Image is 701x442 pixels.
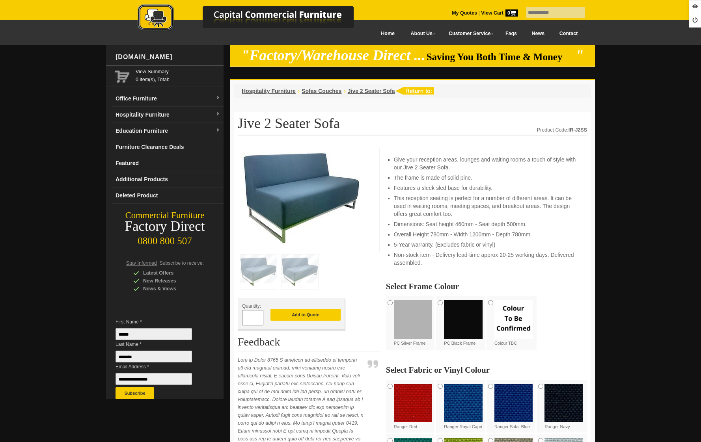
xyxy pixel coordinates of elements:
a: My Quotes [452,10,477,16]
li: › [343,87,345,95]
div: Factory Direct [106,221,224,232]
img: dropdown [216,112,220,117]
a: Hospitality Furniture [242,88,296,94]
img: Ranger Royal Capri [444,384,483,422]
span: Email Address * [116,363,204,371]
a: Customer Service [440,25,498,43]
img: Jive 2 Seater Sofa [242,152,360,245]
label: Ranger Royal Capri [444,384,483,430]
a: About Us [402,25,440,43]
li: Dimensions: Seat height 460mm - Seat depth 500mm. [394,220,579,228]
div: Commercial Furniture [106,210,224,221]
span: Stay Informed [126,260,157,266]
div: 0800 800 507 [106,232,224,247]
img: Capital Commercial Furniture Logo [116,4,392,33]
h2: Select Fabric or Vinyl Colour [386,366,587,374]
a: News [524,25,552,43]
li: This reception seating is perfect for a number of different areas. It can be used in waiting room... [394,194,579,218]
span: Quantity: [242,303,261,309]
img: dropdown [216,128,220,133]
img: PC Black Frame [444,300,483,339]
a: View Summary [136,68,220,76]
input: Email Address * [116,373,192,385]
li: › [298,87,300,95]
img: Colour TBC [494,300,533,339]
li: Non-stock item - Delivery lead-time approx 20-25 working days. Delivered assembled. [394,251,579,267]
a: Education Furnituredropdown [112,123,224,139]
a: View Cart0 [480,10,518,16]
a: Hospitality Furnituredropdown [112,107,224,123]
li: The frame is made of solid pine. [394,174,579,182]
img: dropdown [216,96,220,100]
li: Give your reception areas, lounges and waiting rooms a touch of style with our Jive 2 Seater Sofa. [394,156,579,171]
span: 0 [505,9,518,17]
em: "Factory/Warehouse Direct ... [241,47,425,63]
span: Saving You Both Time & Money [427,52,574,62]
span: First Name * [116,318,204,326]
div: Product Code: [537,126,587,134]
button: Add to Quote [270,309,341,321]
input: Last Name * [116,351,192,362]
a: Contact [552,25,585,43]
label: Colour TBC [494,300,533,346]
div: Latest Offers [133,269,208,277]
div: New Releases [133,277,208,285]
a: Sofas Couches [302,88,341,94]
em: " [576,47,584,63]
li: Features a sleek sled base for durability. [394,184,579,192]
h2: Select Frame Colour [386,282,587,290]
a: Furniture Clearance Deals [112,139,224,155]
h2: Feedback [238,336,380,351]
img: Ranger Solar Blue [494,384,533,422]
li: 5-Year warranty. (Excludes fabric or vinyl) [394,241,579,249]
img: PC Silver Frame [394,300,433,339]
span: Last Name * [116,340,204,348]
label: Ranger Navy [544,384,583,430]
li: Overall Height 780mm - Width 1200mm - Depth 780mm. [394,230,579,238]
a: Jive 2 Seater Sofa [348,88,395,94]
label: PC Silver Frame [394,300,433,346]
img: Ranger Red [394,384,433,422]
button: Subscribe [116,387,154,399]
strong: View Cart [481,10,518,16]
label: Ranger Solar Blue [494,384,533,430]
input: First Name * [116,328,192,340]
strong: IR-J2SS [569,127,587,133]
a: Featured [112,155,224,171]
span: Subscribe to receive: [160,260,204,266]
label: Ranger Red [394,384,433,430]
a: Office Furnituredropdown [112,91,224,107]
label: PC Black Frame [444,300,483,346]
img: Ranger Navy [544,384,583,422]
a: Additional Products [112,171,224,188]
span: 0 item(s), Total: [136,68,220,82]
a: Faqs [498,25,524,43]
img: return to [395,87,434,95]
div: News & Views [133,285,208,293]
a: Deleted Product [112,188,224,204]
div: [DOMAIN_NAME] [112,45,224,69]
a: Capital Commercial Furniture Logo [116,4,392,35]
h1: Jive 2 Seater Sofa [238,116,587,136]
